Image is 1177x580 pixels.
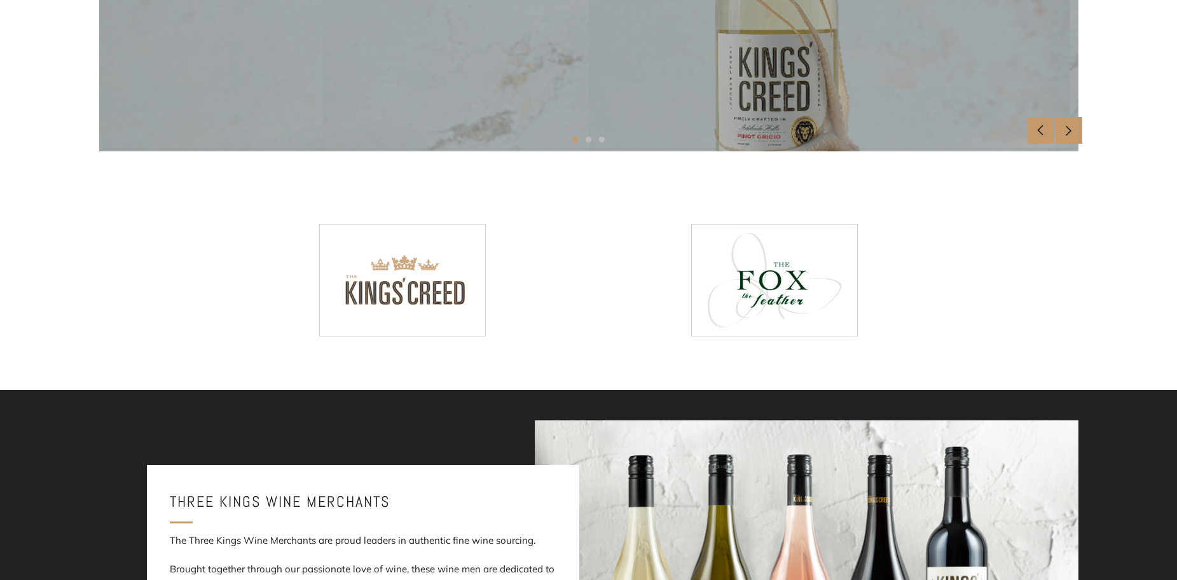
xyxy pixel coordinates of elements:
h3: Three Kings Wine Merchants [170,488,556,515]
button: 1 [572,137,578,142]
button: 2 [586,137,591,142]
p: The Three Kings Wine Merchants are proud leaders in authentic fine wine sourcing. [170,531,556,550]
button: 3 [599,137,605,142]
